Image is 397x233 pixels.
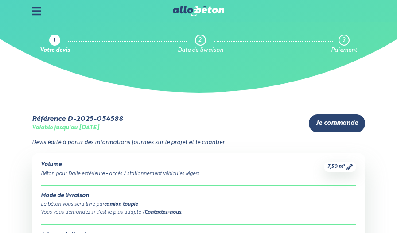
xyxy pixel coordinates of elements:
div: Paiement [331,47,357,54]
p: Devis édité à partir des informations fournies sur le projet et le chantier [32,140,366,146]
div: Volume [41,162,199,168]
img: allobéton [173,6,224,16]
div: Votre devis [40,47,70,54]
span: Je commande [316,120,358,127]
div: Béton pour Dalle extérieure - accès / stationnement véhicules légers [41,170,199,178]
div: 3 [343,37,345,44]
div: Mode de livraison [41,193,357,199]
iframe: Help widget launcher [318,198,387,223]
div: Référence D-2025-054588 [32,115,123,123]
a: Contactez-nous [144,210,181,215]
div: Valable jusqu'au [DATE] [32,125,99,132]
a: Je commande [309,114,365,132]
div: 2 [198,37,202,44]
div: Date de livraison [178,47,223,54]
a: 1 Votre devis [40,35,70,54]
a: 2 Date de livraison [178,35,223,54]
div: 1 [53,38,55,44]
a: camion toupie [104,202,138,207]
a: 3 Paiement [331,35,357,54]
div: Vous vous demandez si c’est le plus adapté ? . [41,209,357,217]
div: Le béton vous sera livré par [41,201,357,209]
